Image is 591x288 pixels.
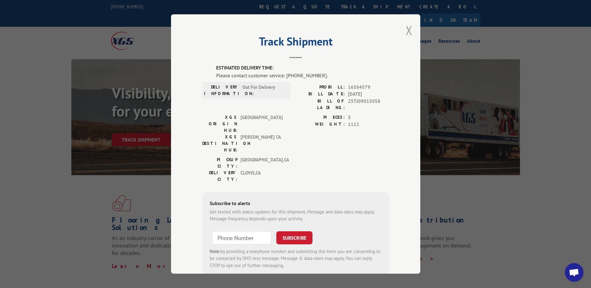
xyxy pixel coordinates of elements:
label: ESTIMATED DELIVERY TIME: [216,65,389,72]
div: Open chat [565,263,584,282]
span: CLOVIS , CA [241,170,283,183]
span: 25TJ09015058 [348,98,389,111]
span: Out For Delivery [242,84,284,97]
label: XGS DESTINATION HUB: [202,134,237,153]
label: DELIVERY INFORMATION: [204,84,239,97]
label: PIECES: [296,114,345,121]
span: [GEOGRAPHIC_DATA] , CA [241,156,283,170]
label: BILL DATE: [296,91,345,98]
span: [GEOGRAPHIC_DATA] [241,114,283,134]
span: 5 [348,114,389,121]
button: Close modal [406,22,412,39]
strong: Note: [210,248,221,254]
label: DELIVERY CITY: [202,170,237,183]
h2: Track Shipment [202,37,389,49]
label: BILL OF LADING: [296,98,345,111]
button: SUBSCRIBE [276,231,312,244]
label: PICKUP CITY: [202,156,237,170]
label: WEIGHT: [296,121,345,128]
div: by providing a telephone number and submitting this form you are consenting to be contacted by SM... [210,248,382,269]
div: Get texted with status updates for this shipment. Message and data rates may apply. Message frequ... [210,209,382,223]
input: Phone Number [212,231,271,244]
label: XGS ORIGIN HUB: [202,114,237,134]
span: [DATE] [348,91,389,98]
span: [PERSON_NAME] CA [241,134,283,153]
label: PROBILL: [296,84,345,91]
div: Please contact customer service: [PHONE_NUMBER]. [216,72,389,79]
div: Subscribe to alerts [210,199,382,209]
span: 1112 [348,121,389,128]
span: 16584579 [348,84,389,91]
